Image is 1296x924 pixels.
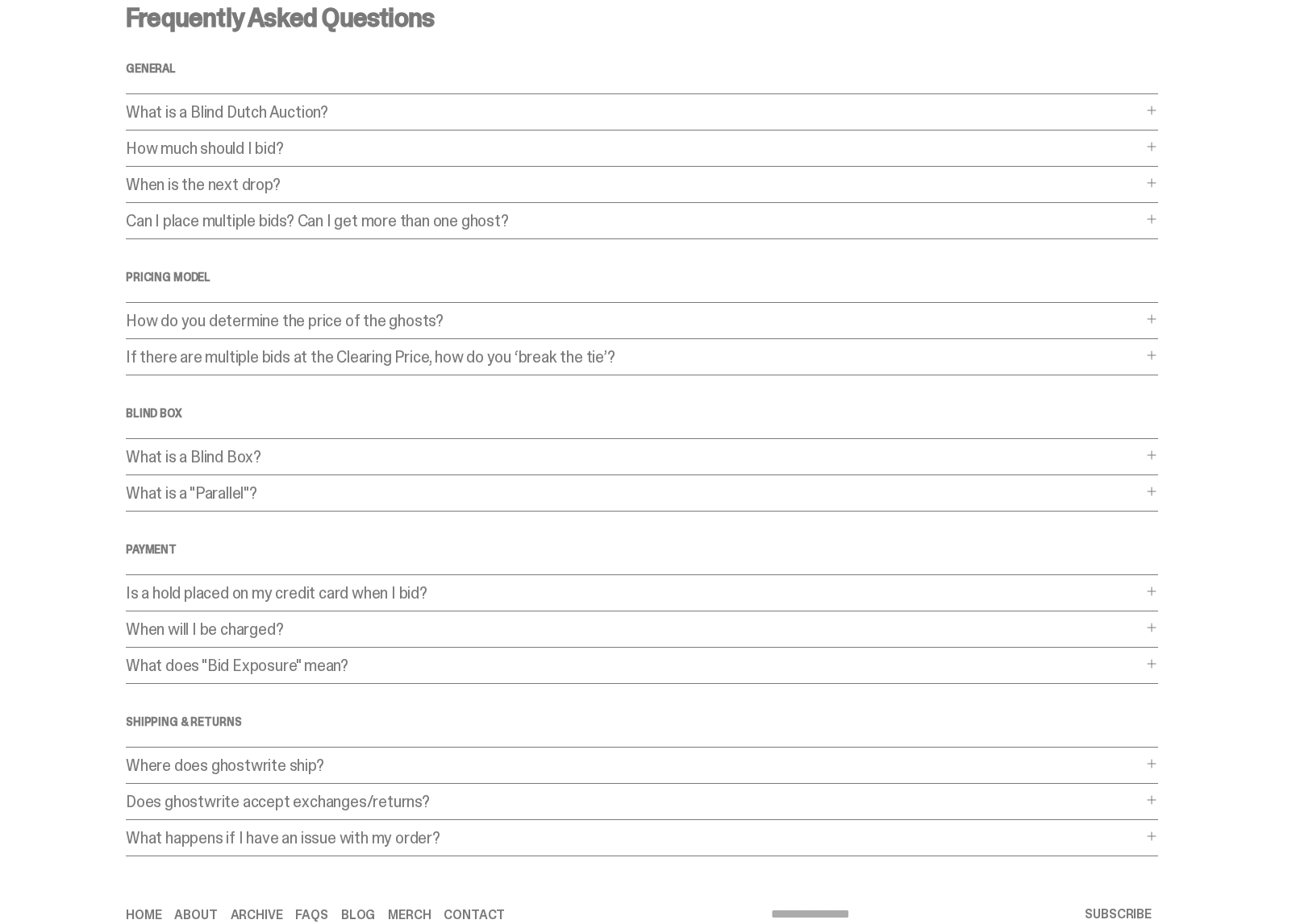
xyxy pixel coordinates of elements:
h4: General [126,63,1158,74]
p: How much should I bid? [126,140,1142,156]
p: When is the next drop? [126,176,1142,193]
a: Blog [341,909,375,922]
a: Archive [231,909,283,922]
a: FAQs [295,909,327,922]
p: Can I place multiple bids? Can I get more than one ghost? [126,213,1142,229]
h3: Frequently Asked Questions [126,5,1158,31]
h4: Blind Box [126,408,1158,419]
p: Where does ghostwrite ship? [126,757,1142,773]
p: What does "Bid Exposure" mean? [126,657,1142,673]
h4: Pricing Model [126,271,1158,283]
p: When will I be charged? [126,621,1142,637]
p: Is a hold placed on my credit card when I bid? [126,585,1142,601]
h4: Payment [126,544,1158,555]
a: Merch [388,909,431,922]
a: Home [126,909,161,922]
p: What happens if I have an issue with my order? [126,830,1142,846]
p: Does ghostwrite accept exchanges/returns? [126,793,1142,810]
p: If there are multiple bids at the Clearing Price, how do you ‘break the tie’? [126,349,1142,365]
p: What is a "Parallel"? [126,485,1142,501]
a: Contact [444,909,505,922]
h4: SHIPPING & RETURNS [126,716,1158,727]
a: About [174,909,217,922]
p: What is a Blind Dutch Auction? [126,104,1142,120]
p: What is a Blind Box? [126,449,1142,465]
p: How do you determine the price of the ghosts? [126,313,1142,329]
